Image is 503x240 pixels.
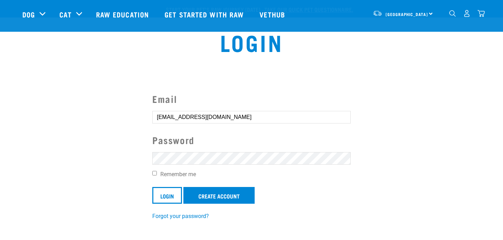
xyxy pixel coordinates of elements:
img: home-icon@2x.png [478,10,485,17]
input: Login [152,187,182,204]
a: Vethub [253,0,294,28]
label: Email [152,92,351,106]
label: Password [152,133,351,147]
input: Remember me [152,171,157,175]
img: van-moving.png [373,10,382,16]
a: Forgot your password? [152,213,209,219]
a: Get started with Raw [158,0,253,28]
img: home-icon-1@2x.png [449,10,456,17]
a: Raw Education [89,0,158,28]
img: user.png [463,10,471,17]
a: Dog [22,9,35,20]
h1: Login [96,29,407,54]
span: [GEOGRAPHIC_DATA] [386,13,428,15]
a: Cat [59,9,71,20]
a: Create Account [183,187,255,204]
label: Remember me [152,170,351,179]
